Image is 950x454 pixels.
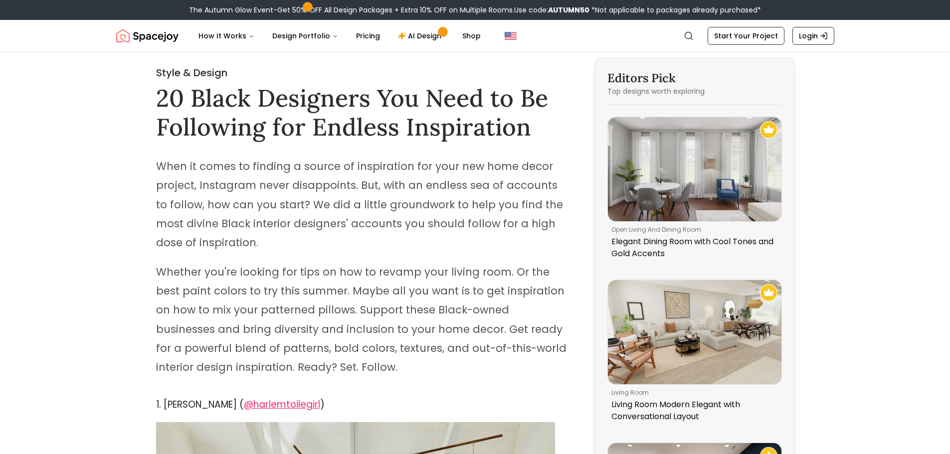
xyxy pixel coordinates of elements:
h2: Style & Design [156,66,569,80]
p: Living Room Modern Elegant with Conversational Layout [611,399,774,423]
nav: Main [190,26,489,46]
a: Login [792,27,834,45]
a: Shop [454,26,489,46]
span: ) [320,398,325,411]
span: Use code: [514,5,589,15]
b: AUTUMN50 [548,5,589,15]
img: United States [505,30,517,42]
span: *Not applicable to packages already purchased* [589,5,761,15]
img: Recommended Spacejoy Design - Living Room Modern Elegant with Conversational Layout [760,284,777,302]
p: Elegant Dining Room with Cool Tones and Gold Accents [611,236,774,260]
a: Spacejoy [116,26,179,46]
a: @harlemtoilegirl [244,398,320,411]
h3: Editors Pick [607,70,782,86]
p: living room [611,389,774,397]
span: Whether you're looking for tips on how to revamp your living room. Or the best paint colors to tr... [156,265,567,374]
span: 1. [PERSON_NAME] ( [156,398,244,411]
nav: Global [116,20,834,52]
button: Design Portfolio [264,26,346,46]
img: Recommended Spacejoy Design - Elegant Dining Room with Cool Tones and Gold Accents [760,121,777,139]
a: Elegant Dining Room with Cool Tones and Gold AccentsRecommended Spacejoy Design - Elegant Dining ... [607,117,782,264]
button: How It Works [190,26,262,46]
p: Top designs worth exploring [607,86,782,96]
img: Spacejoy Logo [116,26,179,46]
div: The Autumn Glow Event-Get 50% OFF All Design Packages + Extra 10% OFF on Multiple Rooms. [189,5,761,15]
a: Living Room Modern Elegant with Conversational LayoutRecommended Spacejoy Design - Living Room Mo... [607,280,782,427]
img: Elegant Dining Room with Cool Tones and Gold Accents [608,117,781,221]
a: Start Your Project [708,27,784,45]
h1: 20 Black Designers You Need to Be Following for Endless Inspiration [156,84,569,141]
p: open living and dining room [611,226,774,234]
span: When it comes to finding a source of inspiration for your new home decor project, Instagram never... [156,159,563,250]
a: AI Design [390,26,452,46]
img: Living Room Modern Elegant with Conversational Layout [608,280,781,384]
a: Pricing [348,26,388,46]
